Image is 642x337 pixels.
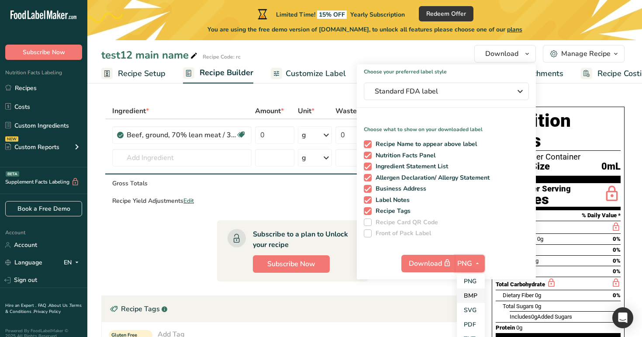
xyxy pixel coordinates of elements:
span: 0mL [601,161,621,172]
button: Subscribe Now [253,255,330,273]
p: Choose what to show on your downloaded label [357,118,536,133]
div: Recipe Tags [102,296,483,322]
button: Download [401,255,455,272]
div: Recipe Code: rc [203,53,241,61]
div: BETA [6,171,19,177]
div: NEW [5,136,18,142]
span: Total Carbohydrate [496,281,545,288]
span: Total Sugars [503,303,534,309]
span: 0g [516,324,522,331]
button: Subscribe Now [5,45,82,60]
span: Amount [255,106,284,116]
span: Front of Pack Label [372,229,431,237]
span: Includes Added Sugars [510,313,572,320]
span: Nutrition Facts Panel [372,152,436,160]
a: FAQ . [38,302,48,309]
span: PNG [457,258,472,269]
div: 1 Serving Per Container [496,153,621,161]
span: 0% [613,292,621,299]
span: 0g [537,236,543,242]
a: PDF [457,317,485,332]
span: You are using the free demo version of [DOMAIN_NAME], to unlock all features please choose one of... [207,25,522,34]
div: EN [64,257,82,268]
div: Subscribe to a plan to Unlock your recipe [253,229,350,250]
span: Subscribe Now [267,259,315,269]
span: Allergen Declaration/ Allergy Statement [372,174,490,182]
span: Recipe Tags [372,207,411,215]
span: Redeem Offer [426,9,466,18]
span: Ingredient [112,106,149,116]
a: SVG [457,303,485,317]
span: Download [485,49,518,59]
span: Customize Label [286,68,346,80]
span: Protein [496,324,515,331]
a: Customize Label [271,64,346,83]
div: g [302,153,306,163]
a: Privacy Policy [34,309,61,315]
span: Unit [298,106,314,116]
span: Recipe Name to appear above label [372,140,477,148]
a: Hire an Expert . [5,302,36,309]
a: Terms & Conditions . [5,302,82,315]
button: Redeem Offer [419,6,473,21]
div: Waste [335,106,367,116]
button: Standard FDA label [364,83,529,100]
a: Recipe Builder [183,63,253,84]
div: Gross Totals [112,179,252,188]
span: Yearly Subscription [350,10,405,19]
span: Edit [183,197,194,205]
span: Business Address [372,185,427,193]
button: Manage Recipe [543,45,625,63]
span: Label Notes [372,196,410,204]
div: Open Intercom Messenger [612,307,633,328]
span: 0% [613,257,621,264]
a: BMP [457,288,485,303]
a: Book a Free Demo [5,201,82,216]
div: test12 main name [101,47,199,63]
a: About Us . [48,302,69,309]
span: 15% OFF [317,10,347,19]
a: Language [5,255,42,270]
span: 0g [535,303,541,309]
button: PNG [455,255,485,272]
button: Download [474,45,536,63]
a: Recipe Setup [101,64,166,83]
div: Beef, ground, 70% lean meat / 30% fat, raw [127,130,236,140]
h1: Nutrition Facts [496,111,621,151]
span: 0% [613,236,621,242]
span: 0% [613,247,621,253]
span: 0% [613,268,621,274]
div: Custom Reports [5,142,59,152]
span: Recipe Builder [200,67,253,79]
span: Subscribe Now [23,48,65,57]
div: g [302,130,306,140]
h1: Choose your preferred label style [357,64,536,76]
input: Add Ingredient [112,149,252,167]
span: Dietary Fiber [503,292,534,299]
section: % Daily Value * [496,210,621,221]
span: 0g [535,292,541,299]
span: 0g [531,313,537,320]
div: Recipe Yield Adjustments [112,196,252,205]
span: Standard FDA label [375,86,506,97]
span: plans [507,25,522,34]
span: Ingredient Statement List [372,163,449,170]
span: Download [409,258,452,269]
a: PNG [457,274,485,288]
div: Manage Recipe [561,49,611,59]
span: Recipe Card QR Code [372,219,438,226]
span: Recipe Setup [118,68,166,80]
div: Limited Time! [256,9,405,19]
